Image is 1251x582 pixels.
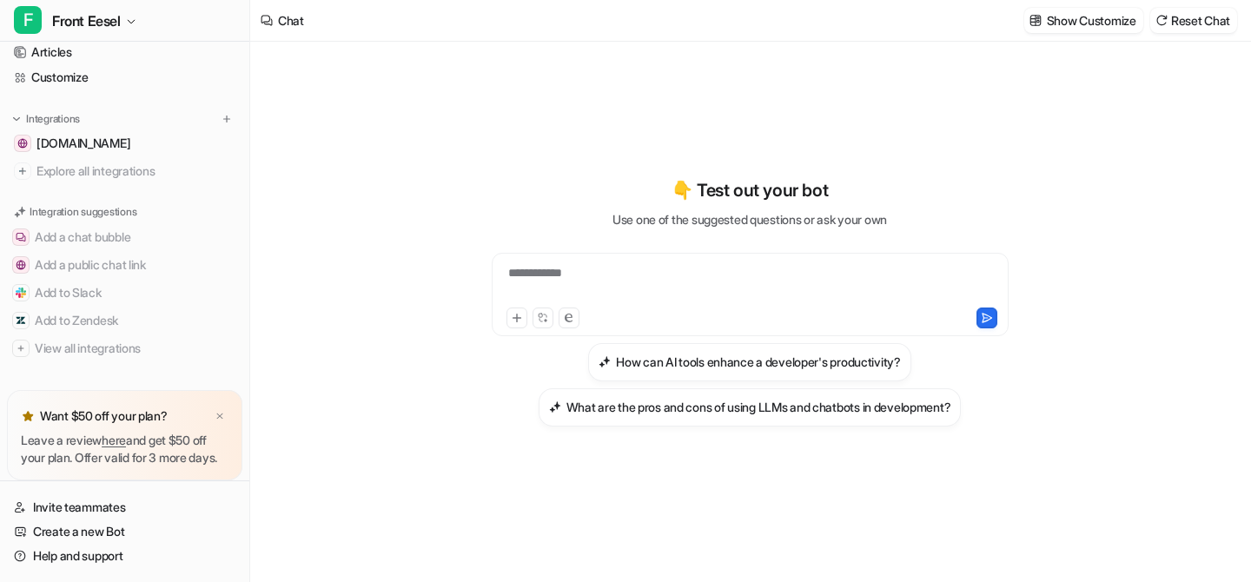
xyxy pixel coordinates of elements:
[21,432,228,466] p: Leave a review and get $50 off your plan. Offer valid for 3 more days.
[278,11,304,30] div: Chat
[599,355,611,368] img: How can AI tools enhance a developer's productivity?
[588,343,910,381] button: How can AI tools enhance a developer's productivity?How can AI tools enhance a developer's produc...
[7,279,242,307] button: Add to SlackAdd to Slack
[14,6,42,34] span: F
[1047,11,1136,30] p: Show Customize
[16,343,26,354] img: View all integrations
[7,495,242,519] a: Invite teammates
[40,407,168,425] p: Want $50 off your plan?
[616,353,900,371] h3: How can AI tools enhance a developer's productivity?
[7,519,242,544] a: Create a new Bot
[612,210,887,228] p: Use one of the suggested questions or ask your own
[1150,8,1237,33] button: Reset Chat
[16,315,26,326] img: Add to Zendesk
[7,223,242,251] button: Add a chat bubbleAdd a chat bubble
[21,409,35,423] img: star
[16,260,26,270] img: Add a public chat link
[7,110,85,128] button: Integrations
[14,162,31,180] img: explore all integrations
[10,113,23,125] img: expand menu
[1029,14,1042,27] img: customize
[1024,8,1143,33] button: Show Customize
[7,251,242,279] button: Add a public chat linkAdd a public chat link
[52,9,121,33] span: Front Eesel
[16,288,26,298] img: Add to Slack
[215,411,225,422] img: x
[7,131,242,155] a: sameerwasim.com[DOMAIN_NAME]
[7,307,242,334] button: Add to ZendeskAdd to Zendesk
[26,112,80,126] p: Integrations
[672,177,828,203] p: 👇 Test out your bot
[7,159,242,183] a: Explore all integrations
[549,400,561,413] img: What are the pros and cons of using LLMs and chatbots in development?
[102,433,126,447] a: here
[17,138,28,149] img: sameerwasim.com
[30,204,136,220] p: Integration suggestions
[7,65,242,89] a: Customize
[7,334,242,362] button: View all integrationsView all integrations
[566,398,951,416] h3: What are the pros and cons of using LLMs and chatbots in development?
[36,157,235,185] span: Explore all integrations
[7,544,242,568] a: Help and support
[16,232,26,242] img: Add a chat bubble
[36,135,130,152] span: [DOMAIN_NAME]
[1155,14,1168,27] img: reset
[539,388,962,427] button: What are the pros and cons of using LLMs and chatbots in development?What are the pros and cons o...
[7,40,242,64] a: Articles
[221,113,233,125] img: menu_add.svg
